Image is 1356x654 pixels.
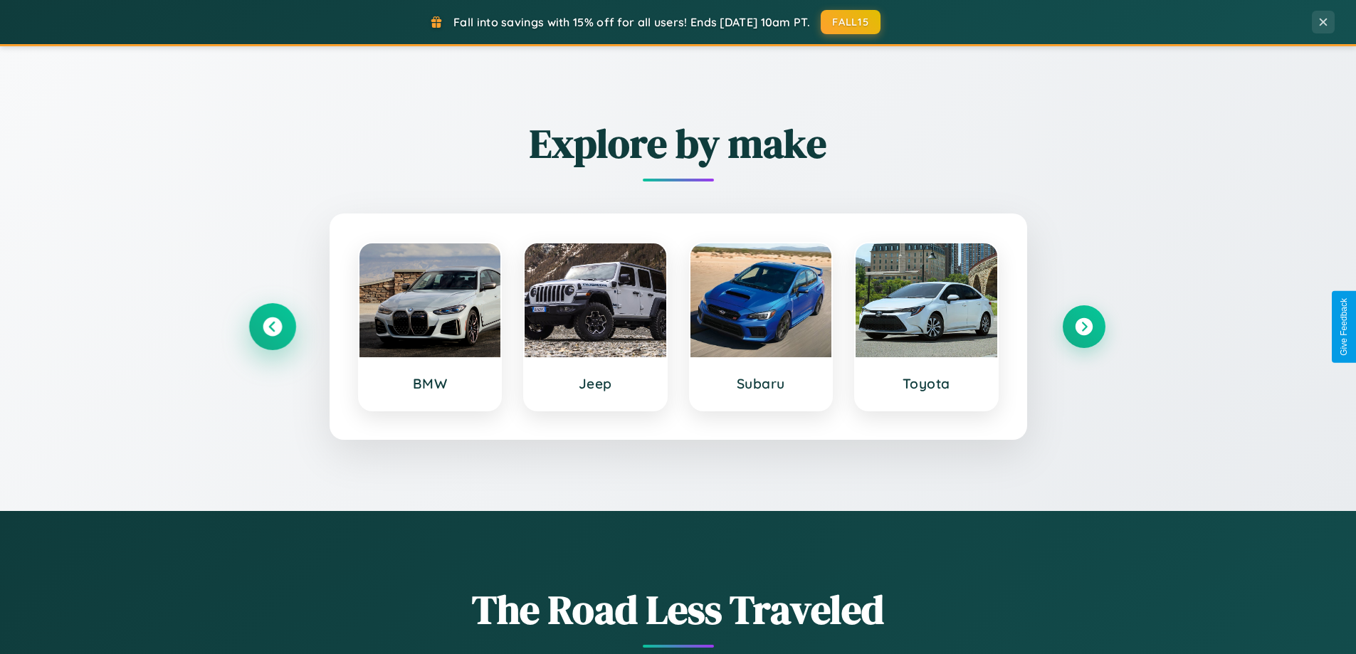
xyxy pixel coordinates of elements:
[705,375,818,392] h3: Subaru
[539,375,652,392] h3: Jeep
[870,375,983,392] h3: Toyota
[251,116,1105,171] h2: Explore by make
[1339,298,1349,356] div: Give Feedback
[374,375,487,392] h3: BMW
[251,582,1105,637] h1: The Road Less Traveled
[821,10,881,34] button: FALL15
[453,15,810,29] span: Fall into savings with 15% off for all users! Ends [DATE] 10am PT.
